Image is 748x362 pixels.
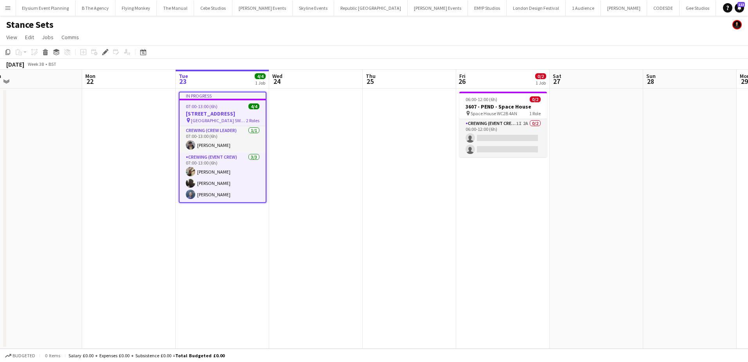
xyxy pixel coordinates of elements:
h1: Stance Sets [6,19,54,31]
span: View [6,34,17,41]
button: Cebe Studios [194,0,232,16]
button: B The Agency [76,0,115,16]
button: 1 Audience [566,0,601,16]
span: Total Budgeted £0.00 [175,353,225,358]
div: [DATE] [6,60,24,68]
button: The Manual [157,0,194,16]
a: Comms [58,32,82,42]
button: [PERSON_NAME] [601,0,647,16]
a: Edit [22,32,37,42]
div: Salary £0.00 + Expenses £0.00 + Subsistence £0.00 = [68,353,225,358]
button: [PERSON_NAME] Events [408,0,468,16]
button: Elysium Event Planning [16,0,76,16]
button: Skyline Events [293,0,334,16]
app-user-avatar: Ash Grimmer [732,20,742,29]
button: Budgeted [4,351,36,360]
span: 113 [737,2,745,7]
span: Comms [61,34,79,41]
a: View [3,32,20,42]
span: Edit [25,34,34,41]
button: CODESDE [647,0,680,16]
span: Week 38 [26,61,45,67]
button: Republic [GEOGRAPHIC_DATA] [334,0,408,16]
button: Gee Studios [680,0,716,16]
span: 0 items [43,353,62,358]
button: London Design Festival [507,0,566,16]
button: [PERSON_NAME] Events [232,0,293,16]
span: Budgeted [13,353,35,358]
button: Flying Monkey [115,0,157,16]
button: EMYP Studios [468,0,507,16]
a: 113 [735,3,744,13]
a: Jobs [39,32,57,42]
div: BST [49,61,56,67]
span: Jobs [42,34,54,41]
